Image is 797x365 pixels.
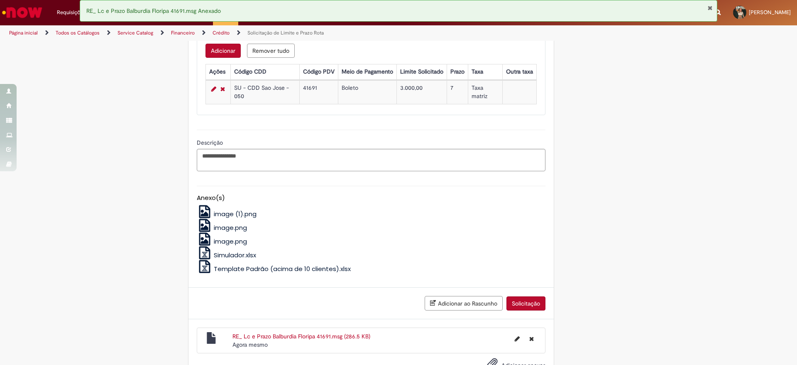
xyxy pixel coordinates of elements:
[214,223,247,232] span: image.png
[425,296,503,311] button: Adicionar ao Rascunho
[232,341,268,348] span: Agora mesmo
[9,30,38,36] a: Página inicial
[197,195,545,202] h5: Anexo(s)
[397,80,447,104] td: 3.000,00
[524,332,539,345] button: Excluir RE_ Lc e Prazo Balburdia Floripa 41691.msg
[1,4,44,21] img: ServiceNow
[197,149,545,171] textarea: Descrição
[205,44,241,58] button: Add a row for Prazo/Crédito
[506,296,545,311] button: Solicitação
[230,64,299,79] th: Código CDD
[338,80,397,104] td: Boleto
[57,8,86,17] span: Requisições
[197,237,247,246] a: image.png
[117,30,153,36] a: Service Catalog
[447,64,468,79] th: Prazo
[6,25,525,41] ul: Trilhas de página
[502,64,536,79] th: Outra taxa
[197,139,225,146] span: Descrição
[214,251,256,259] span: Simulador.xlsx
[209,84,218,94] a: Editar Linha 1
[214,210,257,218] span: image (1).png
[468,64,503,79] th: Taxa
[197,210,257,218] a: image (1).png
[300,64,338,79] th: Código PDV
[205,64,230,79] th: Ações
[232,341,268,348] time: 27/08/2025 20:16:03
[230,80,299,104] td: SU - CDD Sao Jose - 050
[749,9,791,16] span: [PERSON_NAME]
[338,64,397,79] th: Meio de Pagamento
[247,30,324,36] a: Solicitação de Limite e Prazo Rota
[213,30,230,36] a: Crédito
[197,223,247,232] a: image.png
[214,264,351,273] span: Template Padrão (acima de 10 clientes).xlsx
[56,30,100,36] a: Todos os Catálogos
[214,237,247,246] span: image.png
[86,7,221,15] span: RE_ Lc e Prazo Balburdia Floripa 41691.msg Anexado
[510,332,525,345] button: Editar nome de arquivo RE_ Lc e Prazo Balburdia Floripa 41691.msg
[707,5,713,11] button: Fechar Notificação
[247,44,295,58] button: Remove all rows for Prazo/Crédito
[197,251,257,259] a: Simulador.xlsx
[447,80,468,104] td: 7
[171,30,195,36] a: Financeiro
[218,84,227,94] a: Remover linha 1
[197,264,351,273] a: Template Padrão (acima de 10 clientes).xlsx
[300,80,338,104] td: 41691
[468,80,503,104] td: Taxa matriz
[232,333,370,340] a: RE_ Lc e Prazo Balburdia Floripa 41691.msg (286.5 KB)
[397,64,447,79] th: Limite Solicitado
